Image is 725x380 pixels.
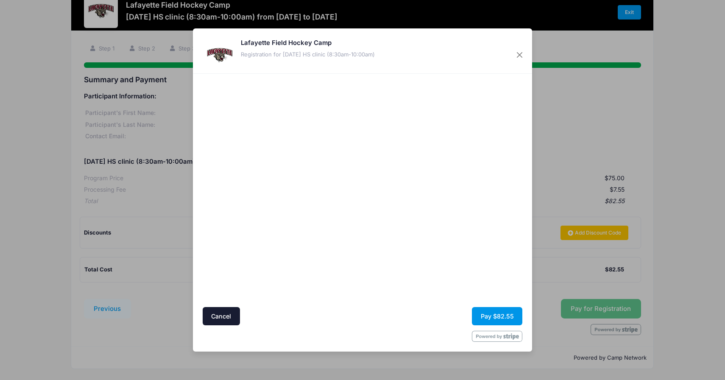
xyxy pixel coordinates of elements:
iframe: Google autocomplete suggestions dropdown list [201,170,360,171]
button: Pay $82.55 [472,307,522,325]
iframe: Secure payment input frame [365,76,524,208]
button: Close [512,47,527,63]
iframe: Secure address input frame [201,76,360,305]
div: Registration for [DATE] HS clinic (8:30am-10:00am) [241,50,375,59]
button: Cancel [203,307,240,325]
h5: Lafayette Field Hockey Camp [241,38,375,47]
